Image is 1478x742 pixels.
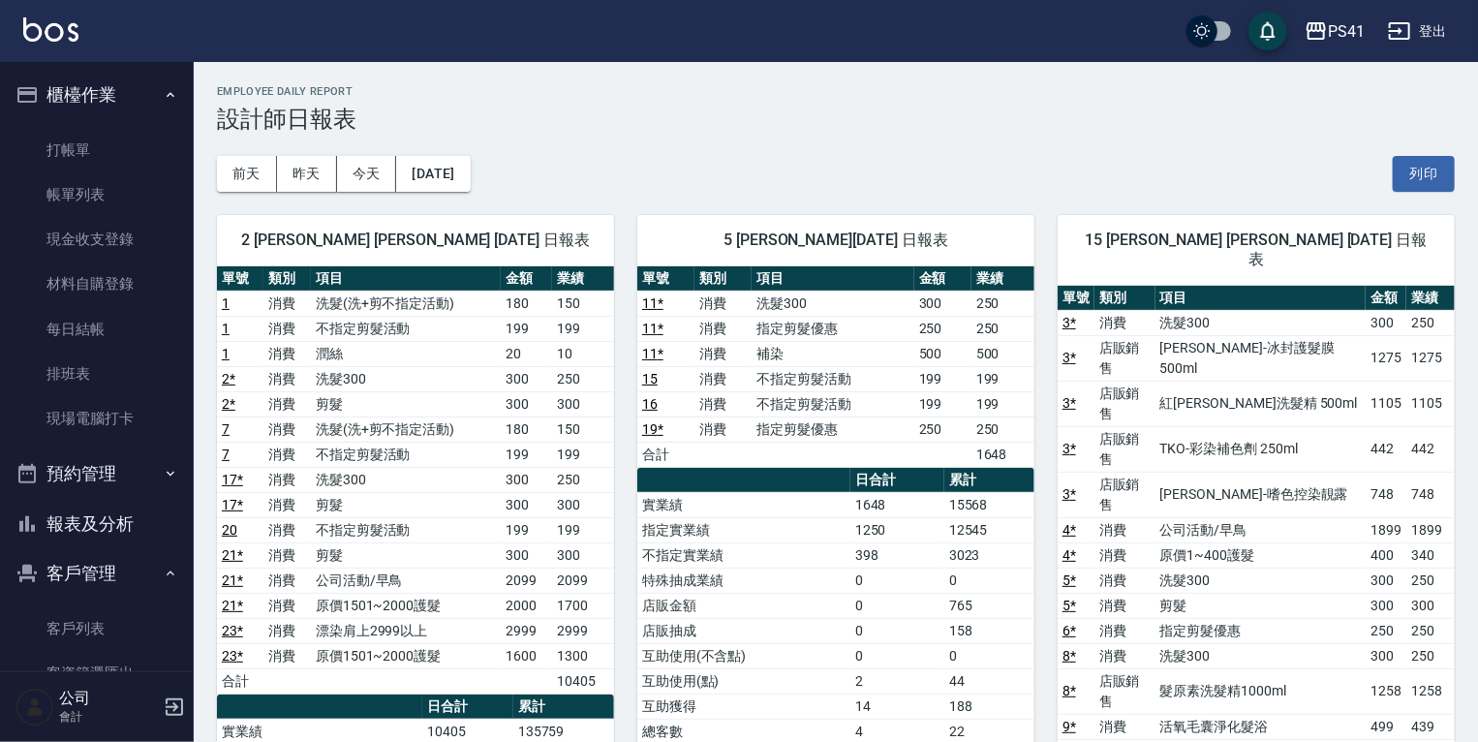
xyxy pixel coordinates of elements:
[1366,618,1406,643] td: 250
[263,291,310,316] td: 消費
[1155,286,1367,311] th: 項目
[971,366,1034,391] td: 199
[637,492,850,517] td: 實業績
[552,568,614,593] td: 2099
[217,106,1455,133] h3: 設計師日報表
[694,366,752,391] td: 消費
[1094,286,1155,311] th: 類別
[1366,286,1406,311] th: 金額
[642,396,658,412] a: 16
[263,542,310,568] td: 消費
[396,156,470,192] button: [DATE]
[944,542,1034,568] td: 3023
[8,172,186,217] a: 帳單列表
[1328,19,1365,44] div: PS41
[637,542,850,568] td: 不指定實業績
[637,517,850,542] td: 指定實業績
[971,417,1034,442] td: 250
[944,492,1034,517] td: 15568
[752,316,914,341] td: 指定剪髮優惠
[552,366,614,391] td: 250
[1366,426,1406,472] td: 442
[1094,714,1155,739] td: 消費
[1366,568,1406,593] td: 300
[1393,156,1455,192] button: 列印
[311,291,501,316] td: 洗髮(洗+剪不指定活動)
[1406,517,1455,542] td: 1899
[850,468,944,493] th: 日合計
[311,593,501,618] td: 原價1501~2000護髮
[311,316,501,341] td: 不指定剪髮活動
[222,321,230,336] a: 1
[1094,472,1155,517] td: 店販銷售
[311,643,501,668] td: 原價1501~2000護髮
[1094,517,1155,542] td: 消費
[552,643,614,668] td: 1300
[8,448,186,499] button: 預約管理
[263,391,310,417] td: 消費
[944,568,1034,593] td: 0
[217,668,263,694] td: 合計
[1155,517,1367,542] td: 公司活動/早鳥
[1406,310,1455,335] td: 250
[552,266,614,292] th: 業績
[914,316,971,341] td: 250
[263,517,310,542] td: 消費
[1155,472,1367,517] td: [PERSON_NAME]-嗜色控染靚露
[552,517,614,542] td: 199
[944,618,1034,643] td: 158
[1406,668,1455,714] td: 1258
[23,17,78,42] img: Logo
[217,266,614,695] table: a dense table
[944,694,1034,719] td: 188
[1406,568,1455,593] td: 250
[1155,568,1367,593] td: 洗髮300
[1366,335,1406,381] td: 1275
[8,606,186,651] a: 客戶列表
[222,447,230,462] a: 7
[277,156,337,192] button: 昨天
[637,618,850,643] td: 店販抽成
[263,442,310,467] td: 消費
[501,391,552,417] td: 300
[1406,472,1455,517] td: 748
[1297,12,1372,51] button: PS41
[637,266,694,292] th: 單號
[8,262,186,306] a: 材料自購登錄
[311,542,501,568] td: 剪髮
[8,352,186,396] a: 排班表
[311,391,501,417] td: 剪髮
[552,542,614,568] td: 300
[501,442,552,467] td: 199
[8,651,186,696] a: 客資篩選匯出
[222,346,230,361] a: 1
[222,295,230,311] a: 1
[1366,472,1406,517] td: 748
[1081,231,1432,269] span: 15 [PERSON_NAME] [PERSON_NAME] [DATE] 日報表
[1366,593,1406,618] td: 300
[501,266,552,292] th: 金額
[501,291,552,316] td: 180
[1248,12,1287,50] button: save
[914,291,971,316] td: 300
[1366,714,1406,739] td: 499
[637,593,850,618] td: 店販金額
[217,156,277,192] button: 前天
[240,231,591,250] span: 2 [PERSON_NAME] [PERSON_NAME] [DATE] 日報表
[263,316,310,341] td: 消費
[1406,542,1455,568] td: 340
[914,417,971,442] td: 250
[311,366,501,391] td: 洗髮300
[850,668,944,694] td: 2
[850,492,944,517] td: 1648
[694,266,752,292] th: 類別
[1406,714,1455,739] td: 439
[337,156,397,192] button: 今天
[1155,618,1367,643] td: 指定剪髮優惠
[263,492,310,517] td: 消費
[501,618,552,643] td: 2999
[1155,714,1367,739] td: 活氧毛囊淨化髮浴
[1155,381,1367,426] td: 紅[PERSON_NAME]洗髮精 500ml
[15,688,54,727] img: Person
[971,291,1034,316] td: 250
